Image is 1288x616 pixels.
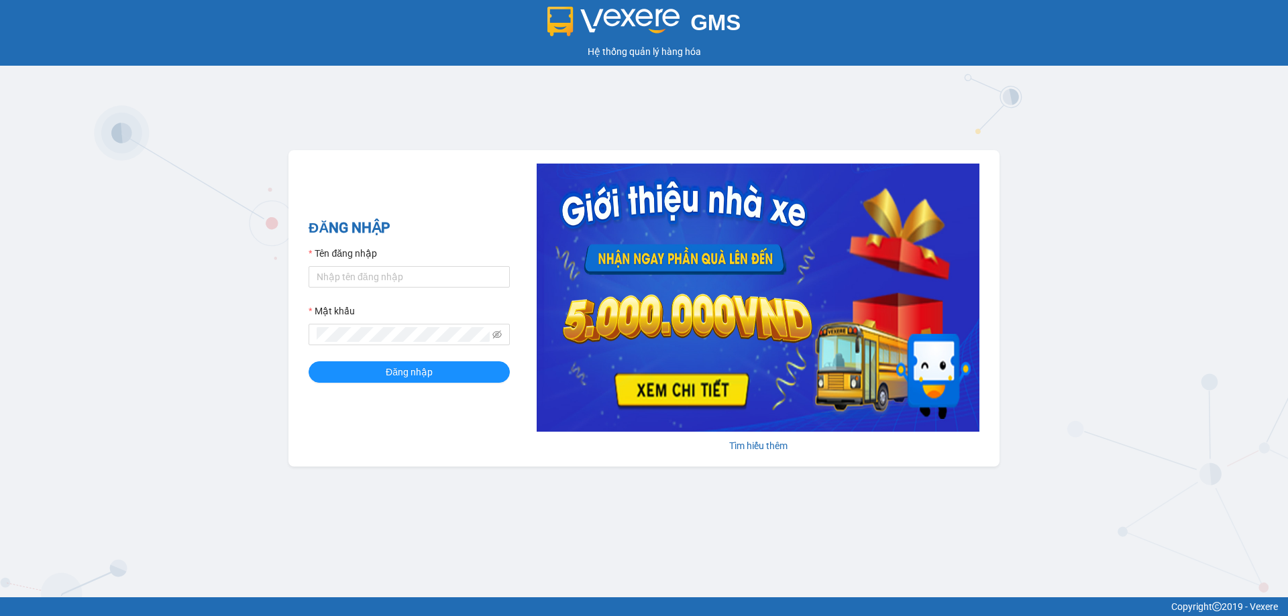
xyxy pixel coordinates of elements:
a: GMS [547,20,741,31]
button: Đăng nhập [309,361,510,383]
div: Hệ thống quản lý hàng hóa [3,44,1285,59]
h2: ĐĂNG NHẬP [309,217,510,239]
div: Tìm hiểu thêm [537,438,979,453]
span: Đăng nhập [386,365,433,379]
label: Mật khẩu [309,304,355,318]
span: copyright [1212,602,1222,611]
input: Tên đăng nhập [309,266,510,288]
span: GMS [690,10,741,35]
span: eye-invisible [492,330,502,339]
label: Tên đăng nhập [309,246,377,261]
input: Mật khẩu [317,327,490,342]
img: banner-0 [537,164,979,432]
div: Copyright 2019 - Vexere [10,599,1278,614]
img: logo 2 [547,7,680,36]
